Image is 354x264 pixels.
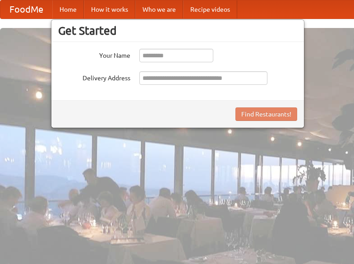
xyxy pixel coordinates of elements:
[235,107,297,121] button: Find Restaurants!
[58,49,130,60] label: Your Name
[183,0,237,19] a: Recipe videos
[58,24,297,37] h3: Get Started
[0,0,52,19] a: FoodMe
[135,0,183,19] a: Who we are
[58,71,130,83] label: Delivery Address
[84,0,135,19] a: How it works
[52,0,84,19] a: Home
